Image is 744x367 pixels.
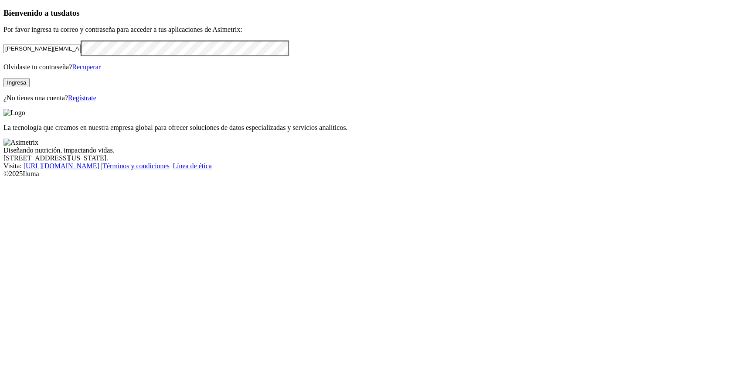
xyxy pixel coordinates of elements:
[3,162,741,170] div: Visita : | |
[61,8,80,17] span: datos
[3,139,38,146] img: Asimetrix
[3,154,741,162] div: [STREET_ADDRESS][US_STATE].
[68,94,96,102] a: Regístrate
[24,162,99,170] a: [URL][DOMAIN_NAME]
[3,8,741,18] h3: Bienvenido a tus
[3,63,741,71] p: Olvidaste tu contraseña?
[72,63,101,71] a: Recuperar
[3,146,741,154] div: Diseñando nutrición, impactando vidas.
[3,44,81,53] input: Tu correo
[3,170,741,178] div: © 2025 Iluma
[173,162,212,170] a: Línea de ética
[3,26,741,34] p: Por favor ingresa tu correo y contraseña para acceder a tus aplicaciones de Asimetrix:
[102,162,170,170] a: Términos y condiciones
[3,124,741,132] p: La tecnología que creamos en nuestra empresa global para ofrecer soluciones de datos especializad...
[3,94,741,102] p: ¿No tienes una cuenta?
[3,78,30,87] button: Ingresa
[3,109,25,117] img: Logo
